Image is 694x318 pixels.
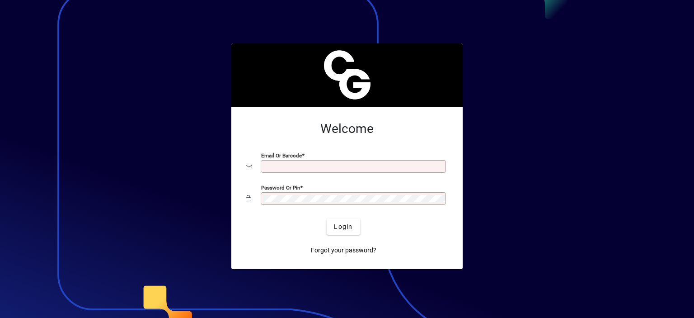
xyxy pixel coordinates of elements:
[246,121,448,137] h2: Welcome
[261,152,302,159] mat-label: Email or Barcode
[307,242,380,258] a: Forgot your password?
[261,185,300,191] mat-label: Password or Pin
[334,222,352,232] span: Login
[311,246,376,255] span: Forgot your password?
[327,218,360,235] button: Login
